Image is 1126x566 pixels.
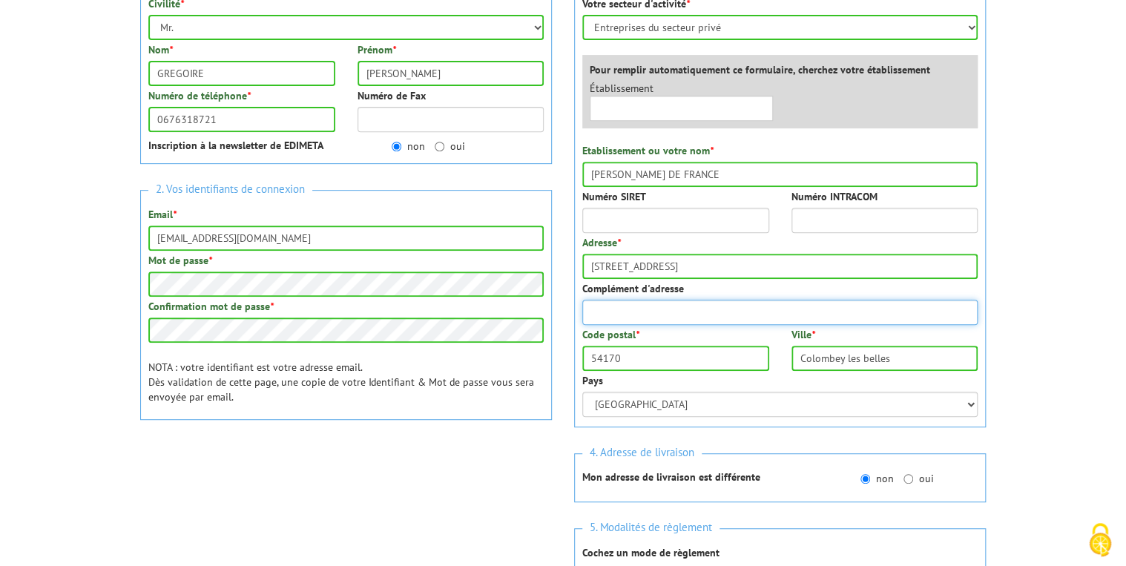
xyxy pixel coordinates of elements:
label: Pour remplir automatiquement ce formulaire, cherchez votre établissement [590,62,930,77]
label: oui [435,139,464,154]
input: oui [435,142,444,151]
label: non [392,139,424,154]
label: Email [148,207,177,222]
label: Numéro SIRET [582,189,646,204]
button: Cookies (fenêtre modale) [1074,516,1126,566]
label: oui [903,471,933,486]
label: Code postal [582,327,639,342]
label: Adresse [582,235,621,250]
label: Numéro de Fax [358,88,426,103]
input: non [860,474,870,484]
label: non [860,471,893,486]
p: NOTA : votre identifiant est votre adresse email. Dès validation de cette page, une copie de votr... [148,360,544,404]
strong: Mon adresse de livraison est différente [582,470,760,484]
label: Mot de passe [148,253,212,268]
label: Complément d'adresse [582,281,684,296]
strong: Cochez un mode de règlement [582,546,720,559]
label: Prénom [358,42,396,57]
label: Nom [148,42,173,57]
strong: Inscription à la newsletter de EDIMETA [148,139,323,152]
label: Pays [582,373,603,388]
span: 5. Modalités de règlement [582,518,720,538]
img: Cookies (fenêtre modale) [1081,521,1119,559]
span: 4. Adresse de livraison [582,443,702,463]
label: Numéro INTRACOM [791,189,878,204]
input: oui [903,474,913,484]
input: non [392,142,401,151]
label: Etablissement ou votre nom [582,143,714,158]
label: Numéro de téléphone [148,88,251,103]
iframe: reCAPTCHA [140,446,366,504]
label: Confirmation mot de passe [148,299,274,314]
span: 2. Vos identifiants de connexion [148,180,312,200]
label: Ville [791,327,815,342]
div: Établissement [579,81,784,121]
